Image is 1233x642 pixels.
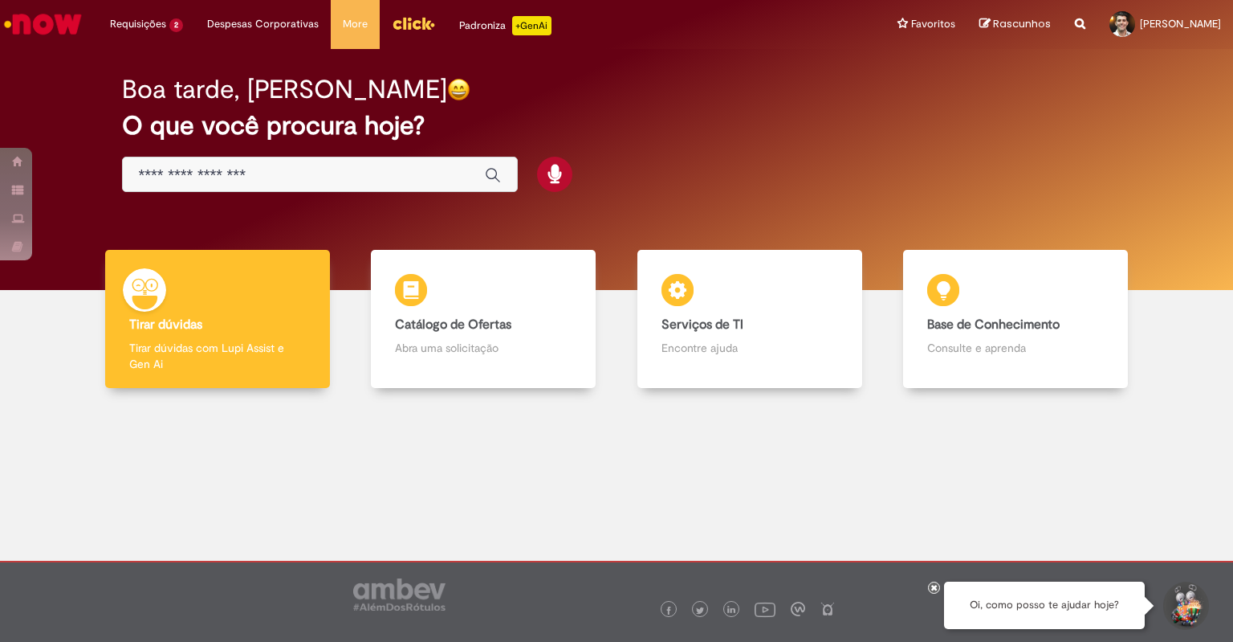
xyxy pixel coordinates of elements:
a: Base de Conhecimento Consulte e aprenda [883,250,1150,389]
img: logo_footer_workplace.png [791,602,805,616]
img: logo_footer_facebook.png [665,607,673,615]
span: Despesas Corporativas [207,16,319,32]
p: Consulte e aprenda [927,340,1104,356]
img: logo_footer_twitter.png [696,607,704,615]
span: Requisições [110,16,166,32]
a: Tirar dúvidas Tirar dúvidas com Lupi Assist e Gen Ai [84,250,351,389]
a: Serviços de TI Encontre ajuda [616,250,883,389]
span: Rascunhos [993,16,1051,31]
span: 2 [169,18,183,32]
div: Padroniza [459,16,551,35]
h2: O que você procura hoje? [122,112,1112,140]
img: logo_footer_naosei.png [820,602,835,616]
a: Catálogo de Ofertas Abra uma solicitação [351,250,617,389]
img: logo_footer_youtube.png [755,599,775,620]
span: More [343,16,368,32]
button: Iniciar Conversa de Suporte [1161,582,1209,630]
b: Tirar dúvidas [129,317,202,333]
img: logo_footer_linkedin.png [727,606,735,615]
b: Catálogo de Ofertas [395,317,511,333]
p: +GenAi [512,16,551,35]
b: Serviços de TI [661,317,743,333]
b: Base de Conhecimento [927,317,1060,333]
p: Abra uma solicitação [395,340,572,356]
div: Oi, como posso te ajudar hoje? [944,582,1145,629]
span: [PERSON_NAME] [1140,17,1221,31]
a: Rascunhos [979,17,1051,32]
img: click_logo_yellow_360x200.png [392,11,435,35]
h2: Boa tarde, [PERSON_NAME] [122,76,447,104]
img: happy-face.png [447,78,470,101]
p: Tirar dúvidas com Lupi Assist e Gen Ai [129,340,306,372]
p: Encontre ajuda [661,340,838,356]
img: ServiceNow [2,8,84,40]
span: Favoritos [911,16,955,32]
img: logo_footer_ambev_rotulo_gray.png [353,579,446,611]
